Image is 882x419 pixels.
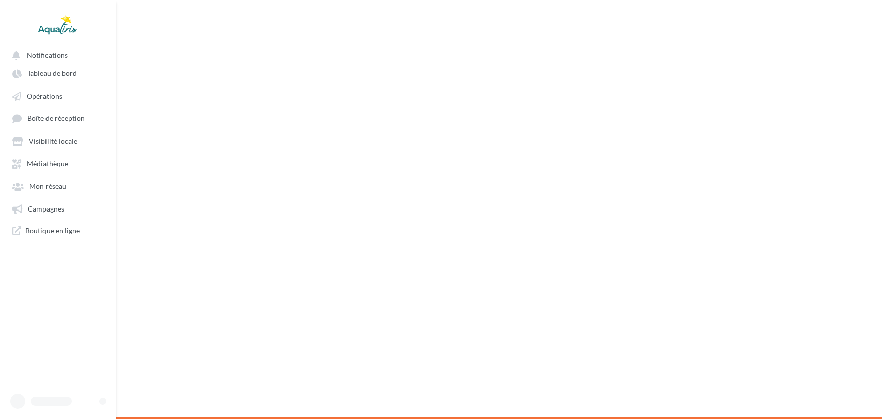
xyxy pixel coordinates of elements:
[27,51,68,59] span: Notifications
[28,204,64,213] span: Campagnes
[6,154,110,173] a: Médiathèque
[6,199,110,218] a: Campagnes
[27,114,85,123] span: Boîte de réception
[6,87,110,105] a: Opérations
[27,92,62,100] span: Opérations
[29,137,77,146] span: Visibilité locale
[6,132,110,150] a: Visibilité locale
[27,159,68,168] span: Médiathèque
[27,69,77,78] span: Tableau de bord
[6,109,110,128] a: Boîte de réception
[6,222,110,239] a: Boutique en ligne
[6,177,110,195] a: Mon réseau
[6,64,110,82] a: Tableau de bord
[29,182,66,191] span: Mon réseau
[25,226,80,235] span: Boutique en ligne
